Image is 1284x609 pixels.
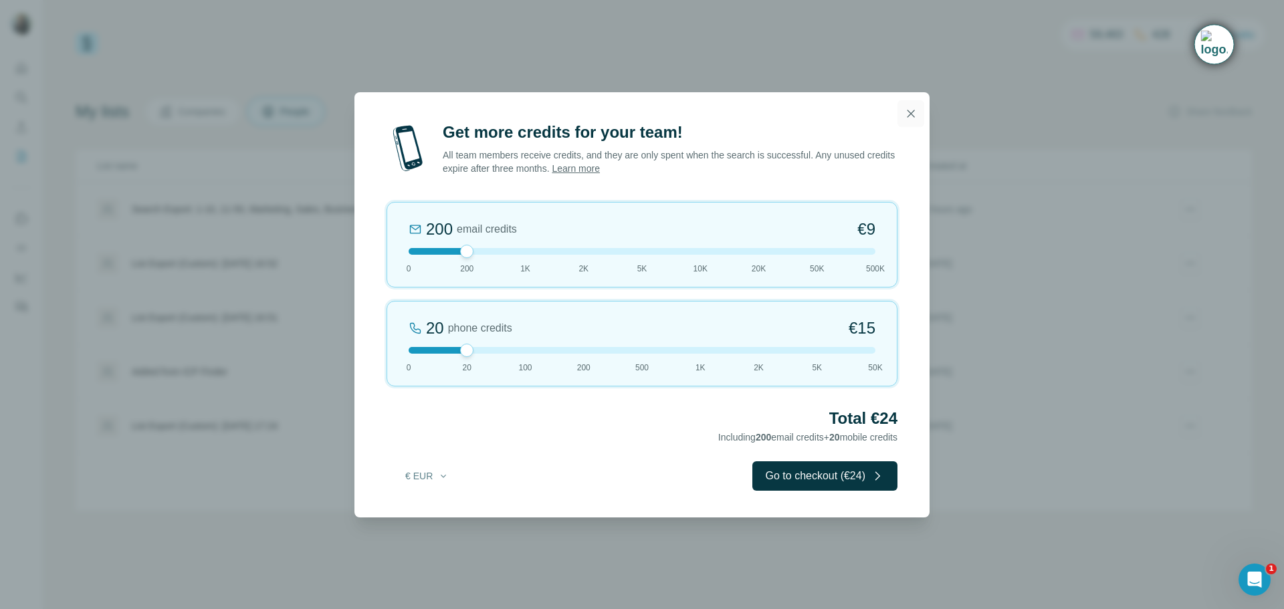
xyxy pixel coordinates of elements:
[718,432,897,443] span: Including email credits + mobile credits
[1266,564,1277,574] span: 1
[1239,564,1271,596] iframe: Intercom live chat
[754,362,764,374] span: 2K
[810,263,824,275] span: 50K
[857,219,875,240] span: €9
[695,362,706,374] span: 1K
[756,432,771,443] span: 200
[635,362,649,374] span: 500
[457,221,517,237] span: email credits
[849,318,875,339] span: €15
[463,362,471,374] span: 20
[577,362,591,374] span: 200
[866,263,885,275] span: 500K
[387,408,897,429] h2: Total €24
[752,461,897,491] button: Go to checkout (€24)
[752,263,766,275] span: 20K
[578,263,588,275] span: 2K
[426,318,444,339] div: 20
[448,320,512,336] span: phone credits
[520,263,530,275] span: 1K
[518,362,532,374] span: 100
[407,362,411,374] span: 0
[868,362,882,374] span: 50K
[552,163,600,174] a: Learn more
[460,263,473,275] span: 200
[407,263,411,275] span: 0
[426,219,453,240] div: 200
[1201,30,1228,59] img: Timeline extension
[443,148,897,175] p: All team members receive credits, and they are only spent when the search is successful. Any unus...
[637,263,647,275] span: 5K
[396,464,458,488] button: € EUR
[812,362,822,374] span: 5K
[387,122,429,175] img: mobile-phone
[693,263,708,275] span: 10K
[829,432,840,443] span: 20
